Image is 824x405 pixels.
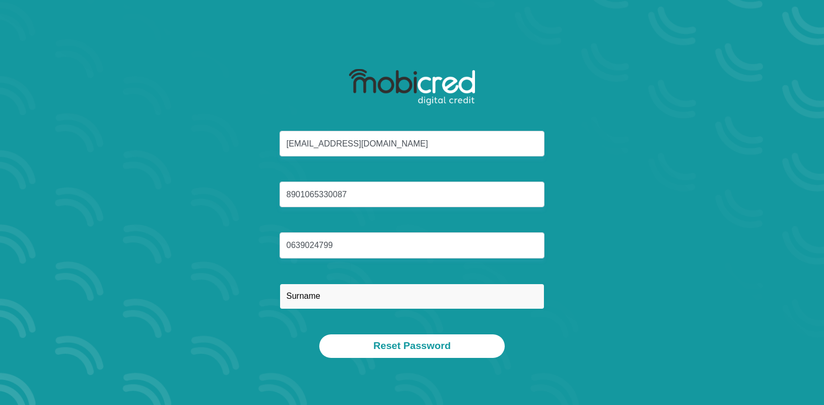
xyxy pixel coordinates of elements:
button: Reset Password [319,334,504,358]
input: Surname [280,284,544,309]
input: Cellphone Number [280,232,544,258]
input: Email [280,131,544,156]
img: mobicred logo [349,69,475,106]
input: ID Number [280,182,544,207]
